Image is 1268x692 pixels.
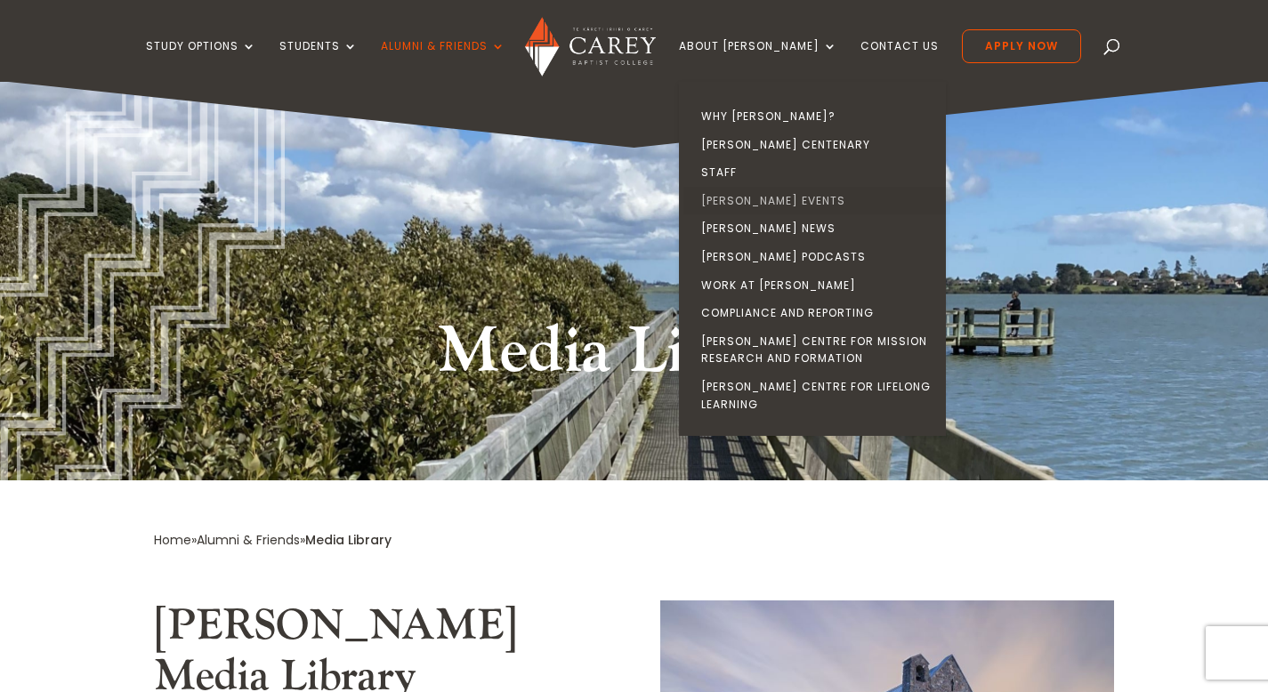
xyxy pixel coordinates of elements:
[683,373,950,418] a: [PERSON_NAME] Centre for Lifelong Learning
[301,310,968,403] h1: Media Library
[683,299,950,327] a: Compliance and Reporting
[683,187,950,215] a: [PERSON_NAME] Events
[679,40,837,82] a: About [PERSON_NAME]
[683,131,950,159] a: [PERSON_NAME] Centenary
[525,17,656,76] img: Carey Baptist College
[305,531,392,549] span: Media Library
[146,40,256,82] a: Study Options
[683,327,950,373] a: [PERSON_NAME] Centre for Mission Research and Formation
[154,531,392,549] span: » »
[197,531,300,549] a: Alumni & Friends
[683,102,950,131] a: Why [PERSON_NAME]?
[683,158,950,187] a: Staff
[683,214,950,243] a: [PERSON_NAME] News
[962,29,1081,63] a: Apply Now
[860,40,939,82] a: Contact Us
[381,40,505,82] a: Alumni & Friends
[683,243,950,271] a: [PERSON_NAME] Podcasts
[279,40,358,82] a: Students
[683,271,950,300] a: Work at [PERSON_NAME]
[154,531,191,549] a: Home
